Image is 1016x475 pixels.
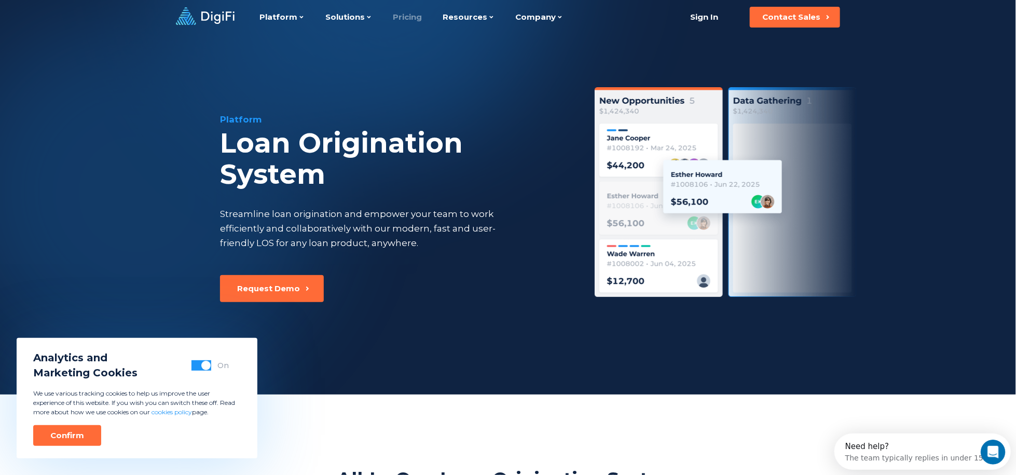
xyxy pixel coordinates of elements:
p: We use various tracking cookies to help us improve the user experience of this website. If you wi... [33,389,241,417]
div: Confirm [50,430,84,441]
div: On [217,360,229,371]
div: Open Intercom Messenger [4,4,187,33]
div: Contact Sales [762,12,820,22]
a: cookies policy [152,408,192,416]
div: Streamline loan origination and empower your team to work efficiently and collaboratively with ou... [220,207,515,250]
iframe: Intercom live chat discovery launcher [834,433,1011,470]
span: Marketing Cookies [33,365,138,381]
div: Platform [220,113,569,126]
div: Need help? [11,9,156,17]
div: The team typically replies in under 15m [11,17,156,28]
button: Confirm [33,425,101,446]
div: Loan Origination System [220,128,569,190]
button: Contact Sales [750,7,840,28]
span: Analytics and [33,350,138,365]
iframe: Intercom live chat [981,440,1006,465]
a: Sign In [678,7,731,28]
div: Request Demo [237,283,300,294]
button: Request Demo [220,275,324,302]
